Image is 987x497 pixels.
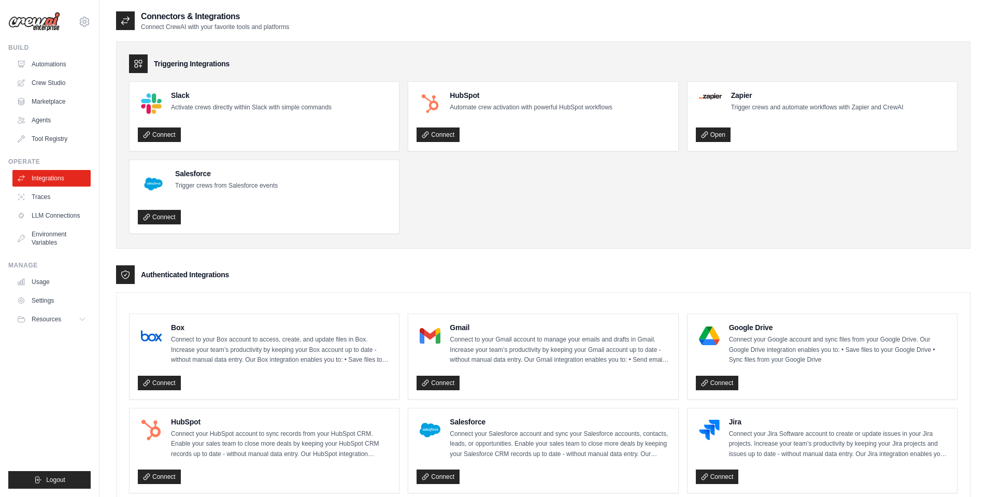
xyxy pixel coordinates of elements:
a: Settings [12,292,91,309]
a: Connect [696,470,739,484]
h4: Box [171,322,391,333]
a: Automations [12,56,91,73]
p: Connect your HubSpot account to sync records from your HubSpot CRM. Enable your sales team to clo... [171,429,391,460]
h4: Zapier [731,90,904,101]
button: Logout [8,471,91,489]
img: Logo [8,12,60,32]
p: Connect to your Box account to access, create, and update files in Box. Increase your team’s prod... [171,335,391,365]
img: Salesforce Logo [141,172,166,196]
a: Connect [696,376,739,390]
h3: Authenticated Integrations [141,269,229,280]
div: Manage [8,261,91,269]
a: Usage [12,274,91,290]
p: Activate crews directly within Slack with simple commands [171,103,332,113]
a: Agents [12,112,91,129]
img: HubSpot Logo [420,93,440,114]
span: Logout [46,476,65,484]
p: Connect your Google account and sync files from your Google Drive. Our Google Drive integration e... [729,335,949,365]
p: Connect CrewAI with your favorite tools and platforms [141,23,289,31]
h4: Salesforce [175,168,278,179]
a: Connect [417,376,460,390]
p: Connect your Jira Software account to create or update issues in your Jira projects. Increase you... [729,429,949,460]
a: Tool Registry [12,131,91,147]
h2: Connectors & Integrations [141,10,289,23]
span: Resources [32,315,61,323]
a: Integrations [12,170,91,187]
a: Environment Variables [12,226,91,251]
a: Traces [12,189,91,205]
h4: Jira [729,417,949,427]
p: Connect to your Gmail account to manage your emails and drafts in Gmail. Increase your team’s pro... [450,335,669,365]
img: HubSpot Logo [141,420,162,441]
h4: Salesforce [450,417,669,427]
h4: HubSpot [171,417,391,427]
h4: Gmail [450,322,669,333]
h3: Triggering Integrations [154,59,230,69]
p: Trigger crews and automate workflows with Zapier and CrewAI [731,103,904,113]
img: Box Logo [141,325,162,346]
h4: Google Drive [729,322,949,333]
img: Zapier Logo [699,93,722,100]
img: Slack Logo [141,93,162,114]
div: Build [8,44,91,52]
a: Connect [138,210,181,224]
img: Gmail Logo [420,325,440,346]
img: Salesforce Logo [420,420,440,441]
a: Connect [138,376,181,390]
img: Google Drive Logo [699,325,720,346]
button: Resources [12,311,91,328]
a: Open [696,127,731,142]
div: Operate [8,158,91,166]
a: Connect [417,470,460,484]
img: Jira Logo [699,420,720,441]
a: Connect [417,127,460,142]
p: Trigger crews from Salesforce events [175,181,278,191]
h4: Slack [171,90,332,101]
h4: HubSpot [450,90,612,101]
p: Connect your Salesforce account and sync your Salesforce accounts, contacts, leads, or opportunit... [450,429,669,460]
a: Marketplace [12,93,91,110]
a: LLM Connections [12,207,91,224]
a: Crew Studio [12,75,91,91]
a: Connect [138,127,181,142]
a: Connect [138,470,181,484]
p: Automate crew activation with powerful HubSpot workflows [450,103,612,113]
